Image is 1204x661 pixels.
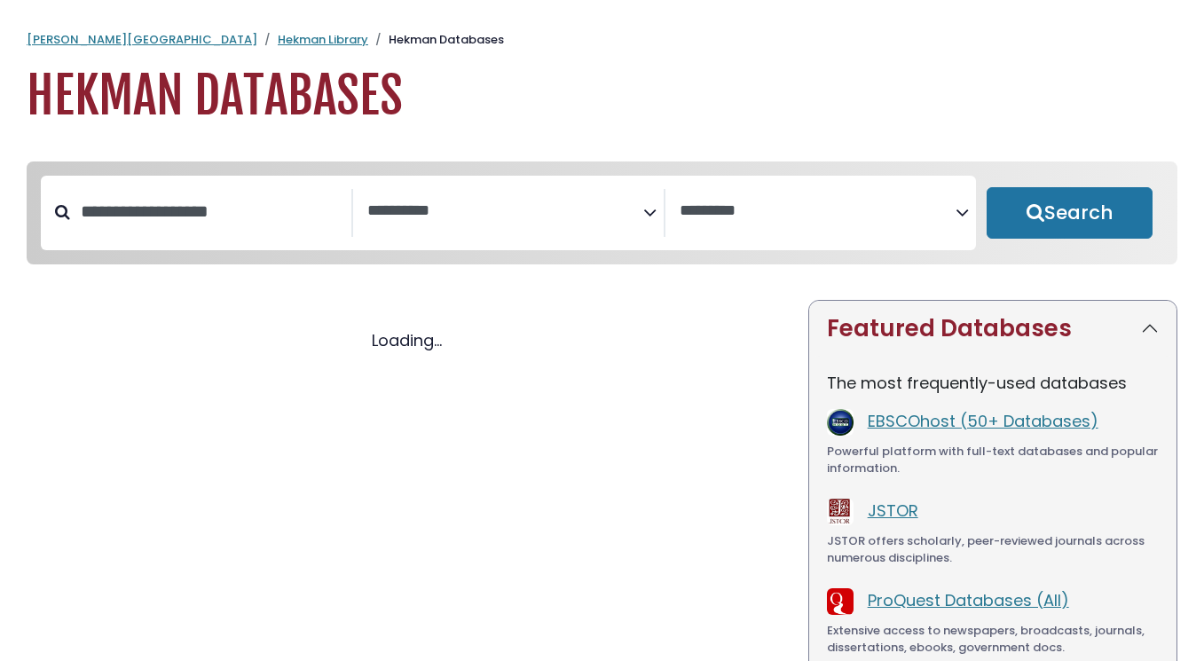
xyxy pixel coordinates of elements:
a: ProQuest Databases (All) [868,589,1069,611]
input: Search database by title or keyword [70,197,351,226]
a: Hekman Library [278,31,368,48]
div: JSTOR offers scholarly, peer-reviewed journals across numerous disciplines. [827,532,1159,567]
nav: Search filters [27,161,1177,264]
a: [PERSON_NAME][GEOGRAPHIC_DATA] [27,31,257,48]
a: JSTOR [868,500,918,522]
nav: breadcrumb [27,31,1177,49]
button: Submit for Search Results [987,187,1153,239]
li: Hekman Databases [368,31,504,49]
a: EBSCOhost (50+ Databases) [868,410,1098,432]
div: Loading... [27,328,787,352]
p: The most frequently-used databases [827,371,1159,395]
textarea: Search [367,202,643,221]
div: Extensive access to newspapers, broadcasts, journals, dissertations, ebooks, government docs. [827,622,1159,657]
button: Featured Databases [809,301,1176,357]
div: Powerful platform with full-text databases and popular information. [827,443,1159,477]
textarea: Search [680,202,956,221]
h1: Hekman Databases [27,67,1177,126]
